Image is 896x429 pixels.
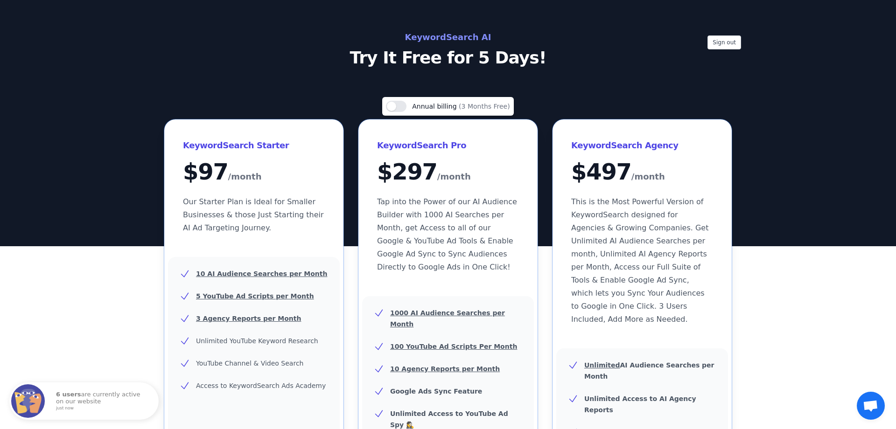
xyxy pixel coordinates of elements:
[571,138,713,153] h3: KeywordSearch Agency
[390,387,482,395] b: Google Ads Sync Feature
[571,160,713,184] div: $ 497
[196,292,314,300] u: 5 YouTube Ad Scripts per Month
[584,395,696,414] b: Unlimited Access to AI Agency Reports
[183,160,325,184] div: $ 97
[584,361,620,369] u: Unlimited
[459,103,510,110] span: (3 Months Free)
[412,103,459,110] span: Annual billing
[196,360,303,367] span: YouTube Channel & Video Search
[377,197,517,271] span: Tap into the Power of our AI Audience Builder with 1000 AI Searches per Month, get Access to all ...
[196,315,301,322] u: 3 Agency Reports per Month
[390,343,517,350] u: 100 YouTube Ad Scripts Per Month
[584,361,714,380] b: AI Audience Searches per Month
[857,392,885,420] a: Aprire la chat
[631,169,665,184] span: /month
[437,169,471,184] span: /month
[228,169,262,184] span: /month
[196,382,326,389] span: Access to KeywordSearch Ads Academy
[377,160,519,184] div: $ 297
[56,406,147,411] small: just now
[11,384,45,418] img: Fomo
[377,138,519,153] h3: KeywordSearch Pro
[196,337,318,345] span: Unlimited YouTube Keyword Research
[707,35,741,49] button: Sign out
[390,410,508,429] b: Unlimited Access to YouTube Ad Spy 🕵️‍♀️
[239,48,657,67] p: Try It Free for 5 Days!
[390,309,505,328] u: 1000 AI Audience Searches per Month
[56,391,149,410] p: are currently active on our website
[183,138,325,153] h3: KeywordSearch Starter
[390,365,500,373] u: 10 Agency Reports per Month
[571,197,708,324] span: This is the Most Powerful Version of KeywordSearch designed for Agencies & Growing Companies. Get...
[196,270,327,277] u: 10 AI Audience Searches per Month
[239,30,657,45] h2: KeywordSearch AI
[56,391,81,398] strong: 6 users
[183,197,324,232] span: Our Starter Plan is Ideal for Smaller Businesses & those Just Starting their AI Ad Targeting Jour...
